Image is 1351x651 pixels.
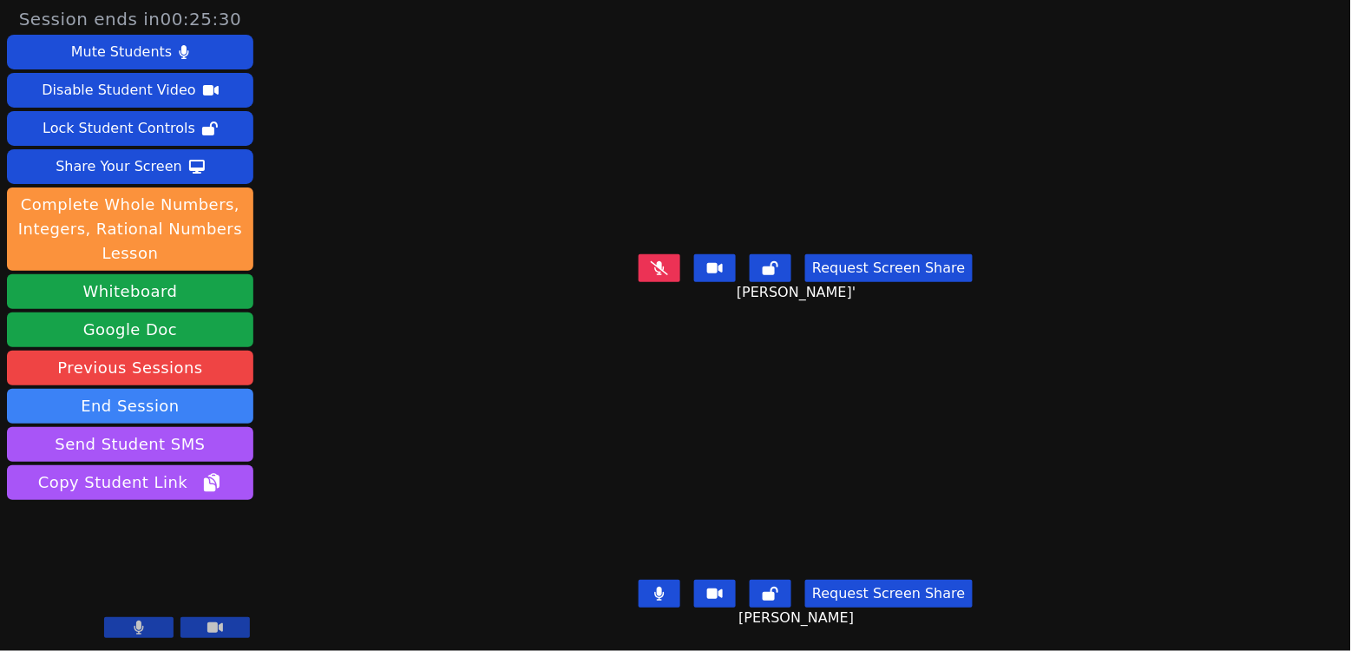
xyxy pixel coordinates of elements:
[7,389,253,424] button: End Session
[737,282,860,303] span: [PERSON_NAME]'
[7,427,253,462] button: Send Student SMS
[38,470,222,495] span: Copy Student Link
[7,111,253,146] button: Lock Student Controls
[42,76,195,104] div: Disable Student Video
[805,580,972,608] button: Request Screen Share
[805,254,972,282] button: Request Screen Share
[738,608,858,628] span: [PERSON_NAME]
[19,7,242,31] span: Session ends in
[43,115,195,142] div: Lock Student Controls
[161,9,242,30] time: 00:25:30
[7,351,253,385] a: Previous Sessions
[7,274,253,309] button: Whiteboard
[7,149,253,184] button: Share Your Screen
[7,35,253,69] button: Mute Students
[7,312,253,347] a: Google Doc
[56,153,182,181] div: Share Your Screen
[71,38,172,66] div: Mute Students
[7,465,253,500] button: Copy Student Link
[7,187,253,271] button: Complete Whole Numbers, Integers, Rational Numbers Lesson
[7,73,253,108] button: Disable Student Video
